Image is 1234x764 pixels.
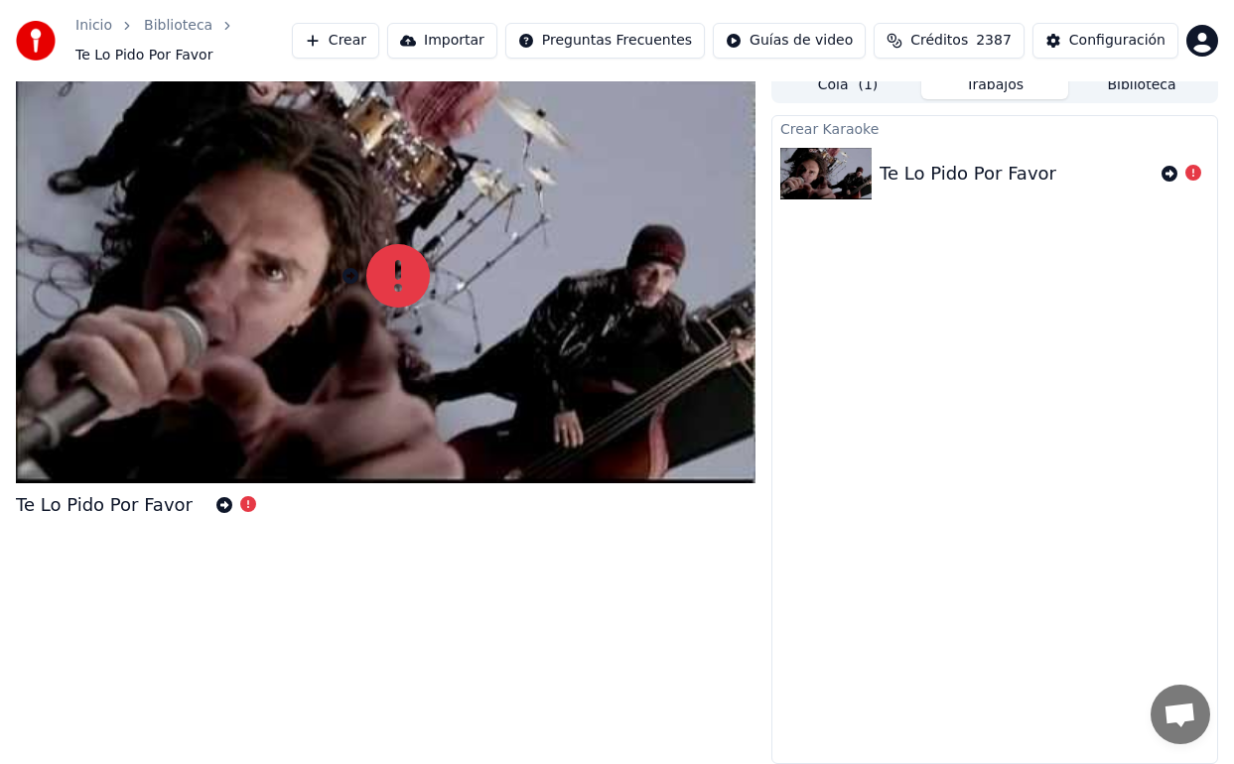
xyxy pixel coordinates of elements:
div: Te Lo Pido Por Favor [16,491,193,519]
span: Créditos [910,31,968,51]
button: Crear [292,23,379,59]
button: Créditos2387 [874,23,1025,59]
div: Te Lo Pido Por Favor [880,160,1056,188]
img: youka [16,21,56,61]
a: Biblioteca [144,16,212,36]
div: Crear Karaoke [772,116,1217,140]
button: Trabajos [921,70,1068,99]
div: Configuración [1069,31,1165,51]
button: Biblioteca [1068,70,1215,99]
button: Guías de video [713,23,866,59]
span: ( 1 ) [858,75,878,95]
div: Chat abierto [1151,685,1210,744]
a: Inicio [75,16,112,36]
button: Cola [774,70,921,99]
span: Te Lo Pido Por Favor [75,46,212,65]
button: Configuración [1032,23,1178,59]
span: 2387 [976,31,1012,51]
nav: breadcrumb [75,16,292,65]
button: Preguntas Frecuentes [505,23,705,59]
button: Importar [387,23,497,59]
